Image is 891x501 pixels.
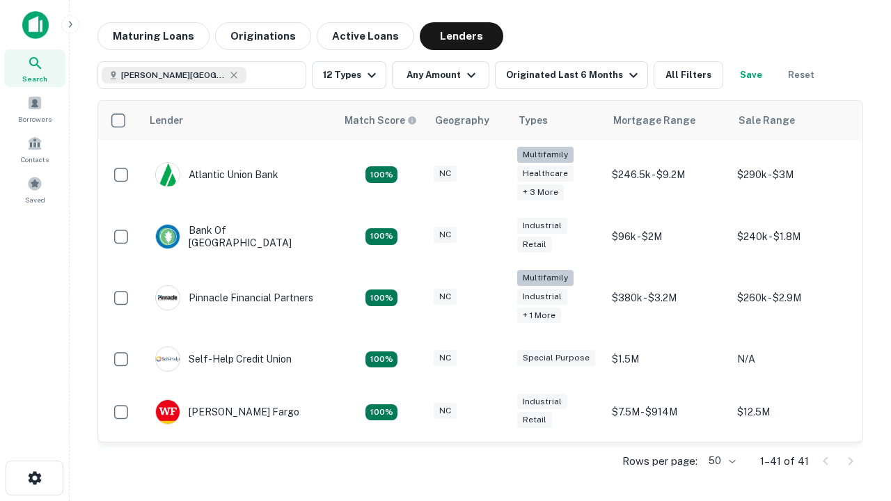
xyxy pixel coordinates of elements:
span: Search [22,73,47,84]
div: + 3 more [517,184,564,200]
div: 50 [703,451,738,471]
td: $380k - $3.2M [605,263,730,333]
img: picture [156,163,180,186]
div: Matching Properties: 15, hasApolloMatch: undefined [365,404,397,421]
div: Geography [435,112,489,129]
span: Saved [25,194,45,205]
div: Matching Properties: 11, hasApolloMatch: undefined [365,351,397,368]
button: Maturing Loans [97,22,210,50]
div: Matching Properties: 24, hasApolloMatch: undefined [365,289,397,306]
img: picture [156,225,180,248]
a: Search [4,49,65,87]
span: Borrowers [18,113,52,125]
div: Capitalize uses an advanced AI algorithm to match your search with the best lender. The match sco... [345,113,417,128]
button: All Filters [654,61,723,89]
div: Originated Last 6 Months [506,67,642,83]
td: $240k - $1.8M [730,210,855,263]
div: Special Purpose [517,350,595,366]
div: NC [434,289,457,305]
img: picture [156,400,180,424]
button: Any Amount [392,61,489,89]
td: $260k - $2.9M [730,263,855,333]
div: Multifamily [517,147,574,163]
td: $246.5k - $9.2M [605,140,730,210]
td: N/A [730,333,855,385]
div: Matching Properties: 15, hasApolloMatch: undefined [365,228,397,245]
button: Save your search to get updates of matches that match your search criteria. [729,61,773,89]
div: Sale Range [739,112,795,129]
td: $1.5M [605,333,730,385]
div: Mortgage Range [613,112,695,129]
div: Multifamily [517,270,574,286]
a: Saved [4,170,65,208]
div: [PERSON_NAME] Fargo [155,399,299,424]
div: Lender [150,112,183,129]
div: Industrial [517,218,567,234]
button: Originated Last 6 Months [495,61,648,89]
div: Bank Of [GEOGRAPHIC_DATA] [155,224,322,249]
div: Retail [517,412,552,428]
div: Industrial [517,289,567,305]
img: picture [156,286,180,310]
td: $290k - $3M [730,140,855,210]
div: Atlantic Union Bank [155,162,278,187]
div: NC [434,166,457,182]
div: NC [434,227,457,243]
td: $7.5M - $914M [605,385,730,438]
img: capitalize-icon.png [22,11,49,39]
div: Pinnacle Financial Partners [155,285,313,310]
th: Capitalize uses an advanced AI algorithm to match your search with the best lender. The match sco... [336,101,427,140]
th: Types [510,101,605,140]
th: Geography [427,101,510,140]
div: Matching Properties: 14, hasApolloMatch: undefined [365,166,397,183]
div: Self-help Credit Union [155,347,292,372]
button: 12 Types [312,61,386,89]
button: Originations [215,22,311,50]
th: Lender [141,101,336,140]
span: [PERSON_NAME][GEOGRAPHIC_DATA], [GEOGRAPHIC_DATA] [121,69,226,81]
button: Active Loans [317,22,414,50]
iframe: Chat Widget [821,390,891,456]
div: NC [434,350,457,366]
a: Contacts [4,130,65,168]
button: Lenders [420,22,503,50]
div: NC [434,403,457,419]
div: + 1 more [517,308,561,324]
span: Contacts [21,154,49,165]
p: 1–41 of 41 [760,453,809,470]
th: Mortgage Range [605,101,730,140]
p: Rows per page: [622,453,697,470]
h6: Match Score [345,113,414,128]
td: $96k - $2M [605,210,730,263]
div: Industrial [517,394,567,410]
button: Reset [779,61,823,89]
div: Types [519,112,548,129]
a: Borrowers [4,90,65,127]
th: Sale Range [730,101,855,140]
div: Healthcare [517,166,574,182]
img: picture [156,347,180,371]
div: Retail [517,237,552,253]
td: $12.5M [730,385,855,438]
